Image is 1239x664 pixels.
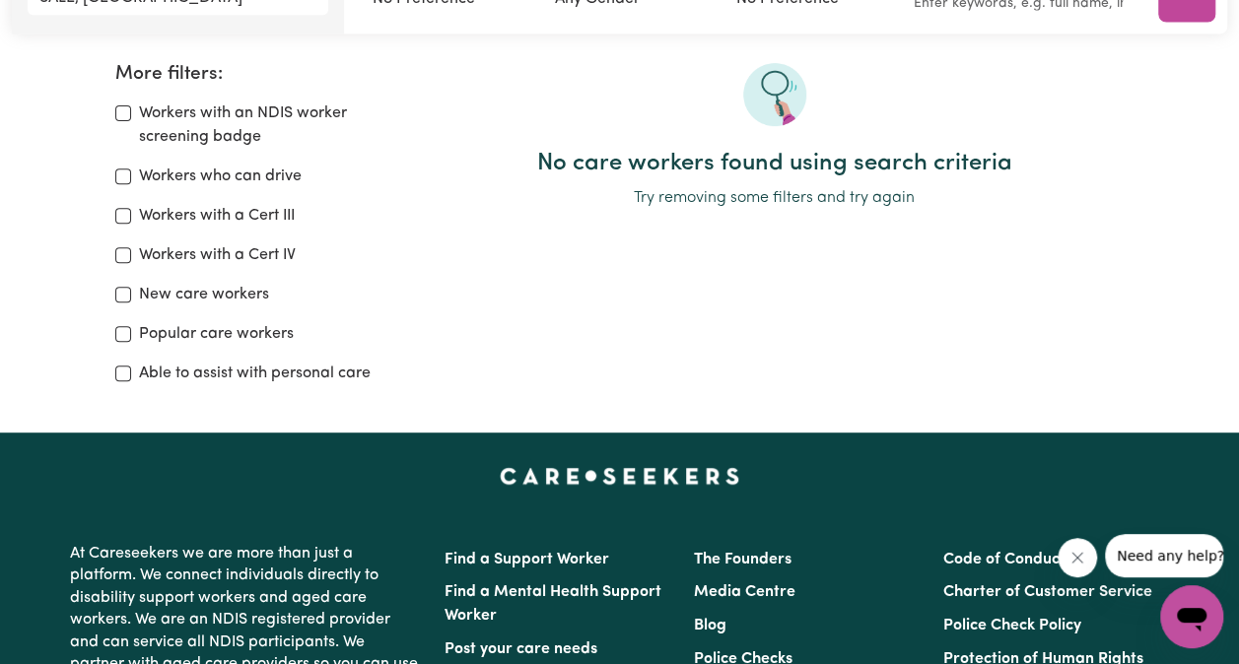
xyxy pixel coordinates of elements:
label: Workers who can drive [139,165,302,188]
label: Popular care workers [139,322,294,346]
label: Workers with a Cert IV [139,243,296,267]
a: Find a Support Worker [445,552,609,567]
a: Find a Mental Health Support Worker [445,584,661,624]
a: Blog [694,618,726,633]
h2: No care workers found using search criteria [425,150,1124,178]
a: Post your care needs [445,641,597,657]
h2: More filters: [115,63,401,86]
iframe: Button to launch messaging window [1160,585,1223,648]
p: Try removing some filters and try again [425,186,1124,210]
span: Need any help? [12,14,119,30]
a: Charter of Customer Service [943,584,1152,600]
a: Code of Conduct [943,552,1066,567]
a: Police Check Policy [943,618,1081,633]
label: Able to assist with personal care [139,362,371,385]
iframe: Close message [1058,538,1097,577]
iframe: Message from company [1105,534,1223,577]
a: Careseekers home page [500,468,739,484]
a: Media Centre [694,584,795,600]
label: Workers with a Cert III [139,204,295,228]
a: The Founders [694,552,792,567]
label: Workers with an NDIS worker screening badge [139,101,401,149]
label: New care workers [139,283,269,306]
